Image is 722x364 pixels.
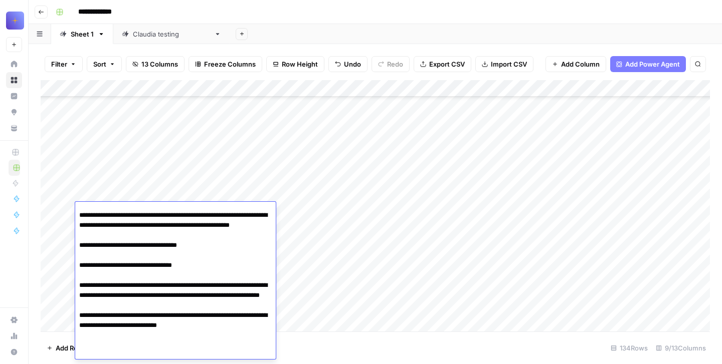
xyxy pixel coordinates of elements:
[610,56,686,72] button: Add Power Agent
[51,59,67,69] span: Filter
[6,56,22,72] a: Home
[282,59,318,69] span: Row Height
[204,59,256,69] span: Freeze Columns
[56,343,83,353] span: Add Row
[71,29,94,39] div: Sheet 1
[561,59,600,69] span: Add Column
[133,29,210,39] div: [PERSON_NAME] testing
[6,8,22,33] button: Workspace: PC
[6,328,22,344] a: Usage
[6,88,22,104] a: Insights
[93,59,106,69] span: Sort
[475,56,533,72] button: Import CSV
[113,24,230,44] a: [PERSON_NAME] testing
[87,56,122,72] button: Sort
[6,104,22,120] a: Opportunities
[41,340,89,356] button: Add Row
[625,59,680,69] span: Add Power Agent
[189,56,262,72] button: Freeze Columns
[429,59,465,69] span: Export CSV
[6,12,24,30] img: PC Logo
[266,56,324,72] button: Row Height
[328,56,368,72] button: Undo
[6,312,22,328] a: Settings
[372,56,410,72] button: Redo
[607,340,652,356] div: 134 Rows
[387,59,403,69] span: Redo
[6,120,22,136] a: Your Data
[546,56,606,72] button: Add Column
[414,56,471,72] button: Export CSV
[141,59,178,69] span: 13 Columns
[491,59,527,69] span: Import CSV
[51,24,113,44] a: Sheet 1
[652,340,710,356] div: 9/13 Columns
[6,72,22,88] a: Browse
[6,344,22,360] button: Help + Support
[344,59,361,69] span: Undo
[45,56,83,72] button: Filter
[126,56,185,72] button: 13 Columns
